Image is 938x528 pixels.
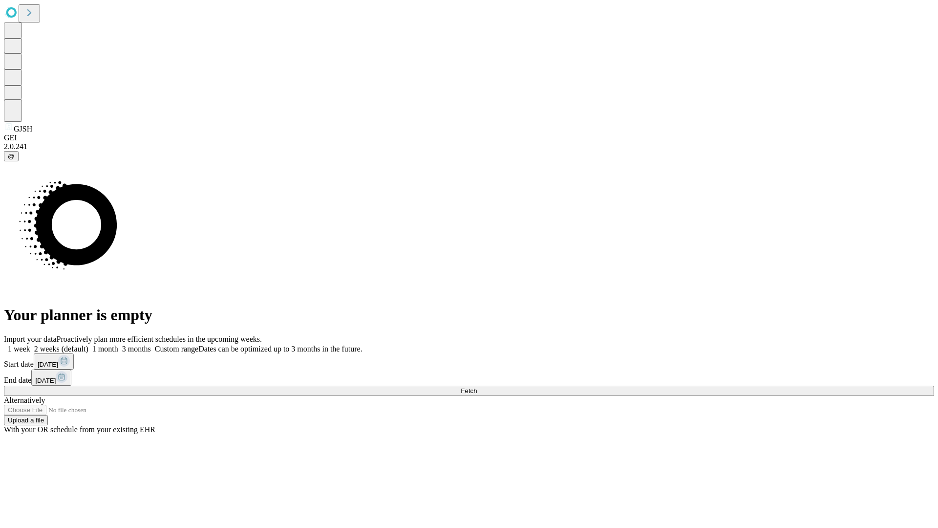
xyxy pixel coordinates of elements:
span: 3 months [122,345,151,353]
span: Proactively plan more efficient schedules in the upcoming weeks. [57,335,262,343]
span: Import your data [4,335,57,343]
button: @ [4,151,19,161]
span: 1 month [92,345,118,353]
h1: Your planner is empty [4,306,934,324]
span: Alternatively [4,396,45,404]
span: Custom range [155,345,198,353]
div: Start date [4,353,934,370]
div: 2.0.241 [4,142,934,151]
span: Dates can be optimized up to 3 months in the future. [198,345,362,353]
span: @ [8,153,15,160]
span: Fetch [461,387,477,395]
div: GEI [4,133,934,142]
span: GJSH [14,125,32,133]
span: 2 weeks (default) [34,345,88,353]
button: [DATE] [34,353,74,370]
button: Fetch [4,386,934,396]
span: 1 week [8,345,30,353]
span: [DATE] [38,361,58,368]
button: Upload a file [4,415,48,425]
button: [DATE] [31,370,71,386]
span: [DATE] [35,377,56,384]
div: End date [4,370,934,386]
span: With your OR schedule from your existing EHR [4,425,155,434]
